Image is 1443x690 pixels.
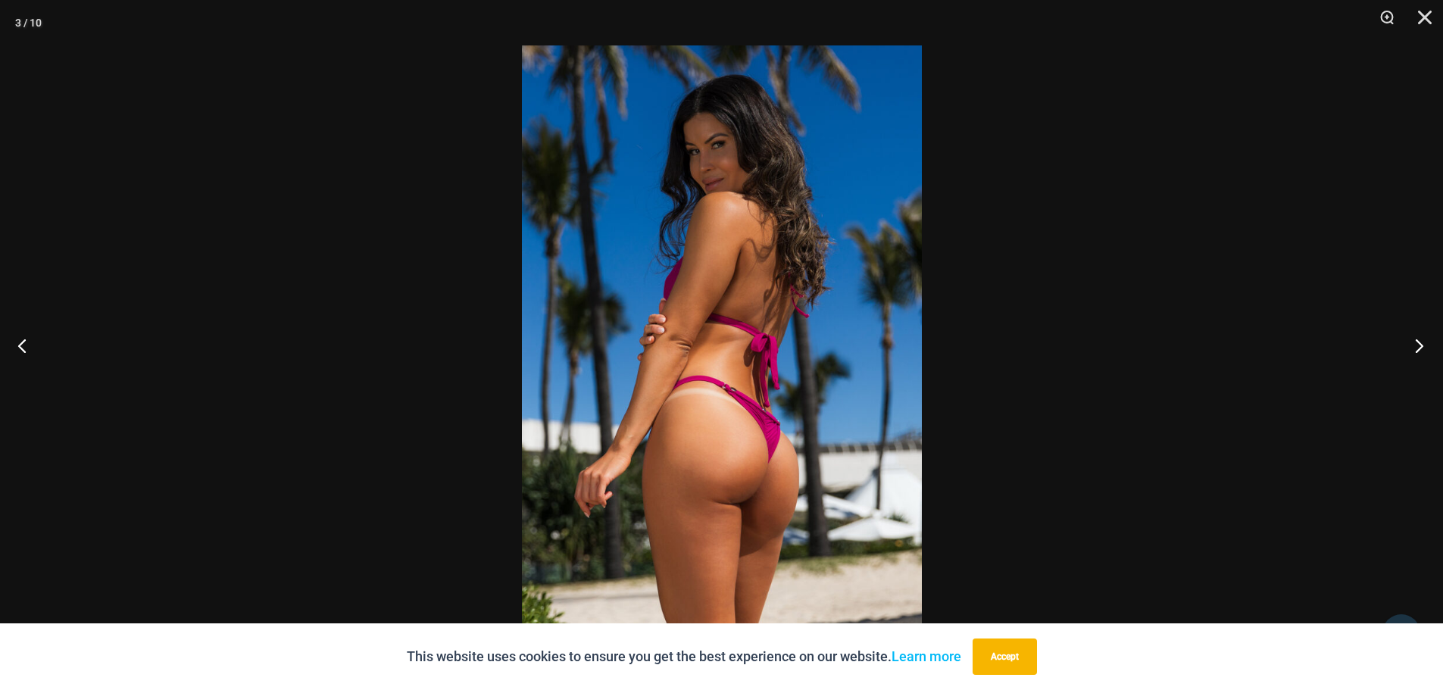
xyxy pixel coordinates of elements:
div: 3 / 10 [15,11,42,34]
a: Learn more [892,648,961,664]
button: Accept [973,638,1037,675]
p: This website uses cookies to ensure you get the best experience on our website. [407,645,961,668]
img: Tight Rope Pink 319 Top 4228 Thong 07 [522,45,922,645]
button: Next [1386,308,1443,383]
